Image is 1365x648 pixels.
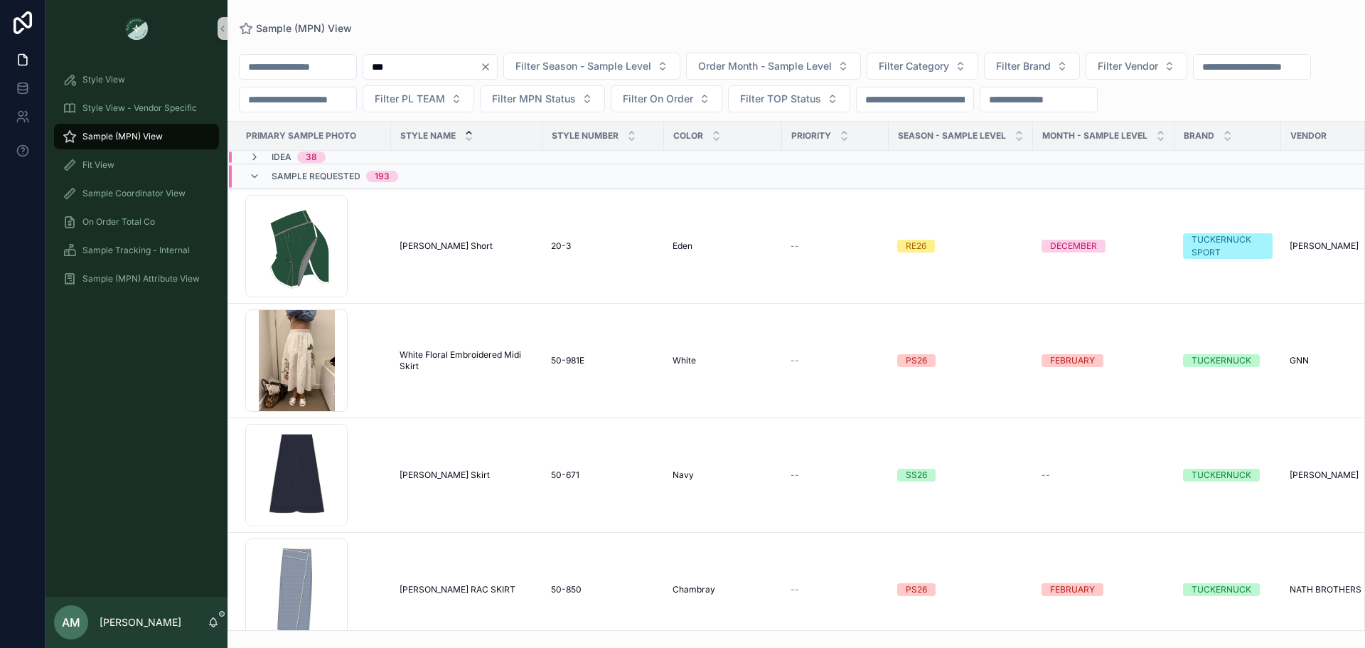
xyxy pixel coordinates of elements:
[54,124,219,149] a: Sample (MPN) View
[791,469,880,481] a: --
[1192,354,1251,367] div: TUCKERNUCK
[375,92,445,106] span: Filter PL TEAM
[673,584,715,595] span: Chambray
[400,469,534,481] a: [PERSON_NAME] Skirt
[1290,584,1361,595] span: NATH BROTHERS
[272,152,291,163] span: Idea
[897,469,1024,482] a: SS26
[246,130,356,142] span: PRIMARY SAMPLE PHOTO
[1290,355,1309,366] span: GNN
[897,240,1024,253] a: RE26
[400,130,456,142] span: Style Name
[673,584,773,595] a: Chambray
[879,59,949,73] span: Filter Category
[867,53,978,80] button: Select Button
[898,130,1006,142] span: Season - Sample Level
[673,240,692,252] span: Eden
[82,273,200,285] span: Sample (MPN) Attribute View
[551,240,655,252] a: 20-3
[673,469,694,481] span: Navy
[984,53,1080,80] button: Select Button
[897,583,1024,596] a: PS26
[82,131,163,142] span: Sample (MPN) View
[54,266,219,292] a: Sample (MPN) Attribute View
[1098,59,1158,73] span: Filter Vendor
[551,469,655,481] a: 50-671
[82,216,155,228] span: On Order Total Co
[400,584,515,595] span: [PERSON_NAME] RAC SKIRT
[791,584,880,595] a: --
[686,53,861,80] button: Select Button
[551,469,579,481] span: 50-671
[791,130,831,142] span: PRIORITY
[673,130,703,142] span: Color
[897,354,1024,367] a: PS26
[100,615,181,630] p: [PERSON_NAME]
[906,240,926,253] div: RE26
[1050,583,1095,596] div: FEBRUARY
[82,102,197,114] span: Style View - Vendor Specific
[1042,240,1166,253] a: DECEMBER
[1192,583,1251,596] div: TUCKERNUCK
[552,130,619,142] span: Style Number
[82,245,190,256] span: Sample Tracking - Internal
[54,152,219,178] a: Fit View
[515,59,651,73] span: Filter Season - Sample Level
[492,92,576,106] span: Filter MPN Status
[1042,469,1166,481] a: --
[740,92,821,106] span: Filter TOP Status
[996,59,1051,73] span: Filter Brand
[551,355,584,366] span: 50-981E
[45,57,227,310] div: scrollable content
[791,240,880,252] a: --
[82,74,125,85] span: Style View
[1050,240,1097,253] div: DECEMBER
[1184,130,1214,142] span: Brand
[1086,53,1187,80] button: Select Button
[1042,469,1050,481] span: --
[551,355,655,366] a: 50-981E
[480,85,605,112] button: Select Button
[551,584,582,595] span: 50-850
[54,209,219,235] a: On Order Total Co
[791,584,799,595] span: --
[673,355,696,366] span: White
[503,53,680,80] button: Select Button
[611,85,722,112] button: Select Button
[1183,354,1273,367] a: TUCKERNUCK
[1183,583,1273,596] a: TUCKERNUCK
[125,17,148,40] img: App logo
[1290,469,1359,481] span: [PERSON_NAME]
[400,469,490,481] span: [PERSON_NAME] Skirt
[54,181,219,206] a: Sample Coordinator View
[1192,469,1251,482] div: TUCKERNUCK
[623,92,693,106] span: Filter On Order
[673,469,773,481] a: Navy
[306,152,317,163] div: 38
[54,67,219,92] a: Style View
[54,95,219,121] a: Style View - Vendor Specific
[906,354,927,367] div: PS26
[906,469,927,482] div: SS26
[400,240,534,252] a: [PERSON_NAME] Short
[82,188,186,199] span: Sample Coordinator View
[272,171,360,182] span: Sample Requested
[1183,469,1273,482] a: TUCKERNUCK
[400,349,534,372] a: White Floral Embroidered Midi Skirt
[1183,233,1273,259] a: TUCKERNUCK SPORT
[791,240,799,252] span: --
[62,614,80,631] span: AM
[400,584,534,595] a: [PERSON_NAME] RAC SKIRT
[698,59,832,73] span: Order Month - Sample Level
[673,240,773,252] a: Eden
[1192,233,1264,259] div: TUCKERNUCK SPORT
[673,355,773,366] a: White
[791,355,799,366] span: --
[791,355,880,366] a: --
[400,240,493,252] span: [PERSON_NAME] Short
[1042,583,1166,596] a: FEBRUARY
[791,469,799,481] span: --
[551,240,571,252] span: 20-3
[363,85,474,112] button: Select Button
